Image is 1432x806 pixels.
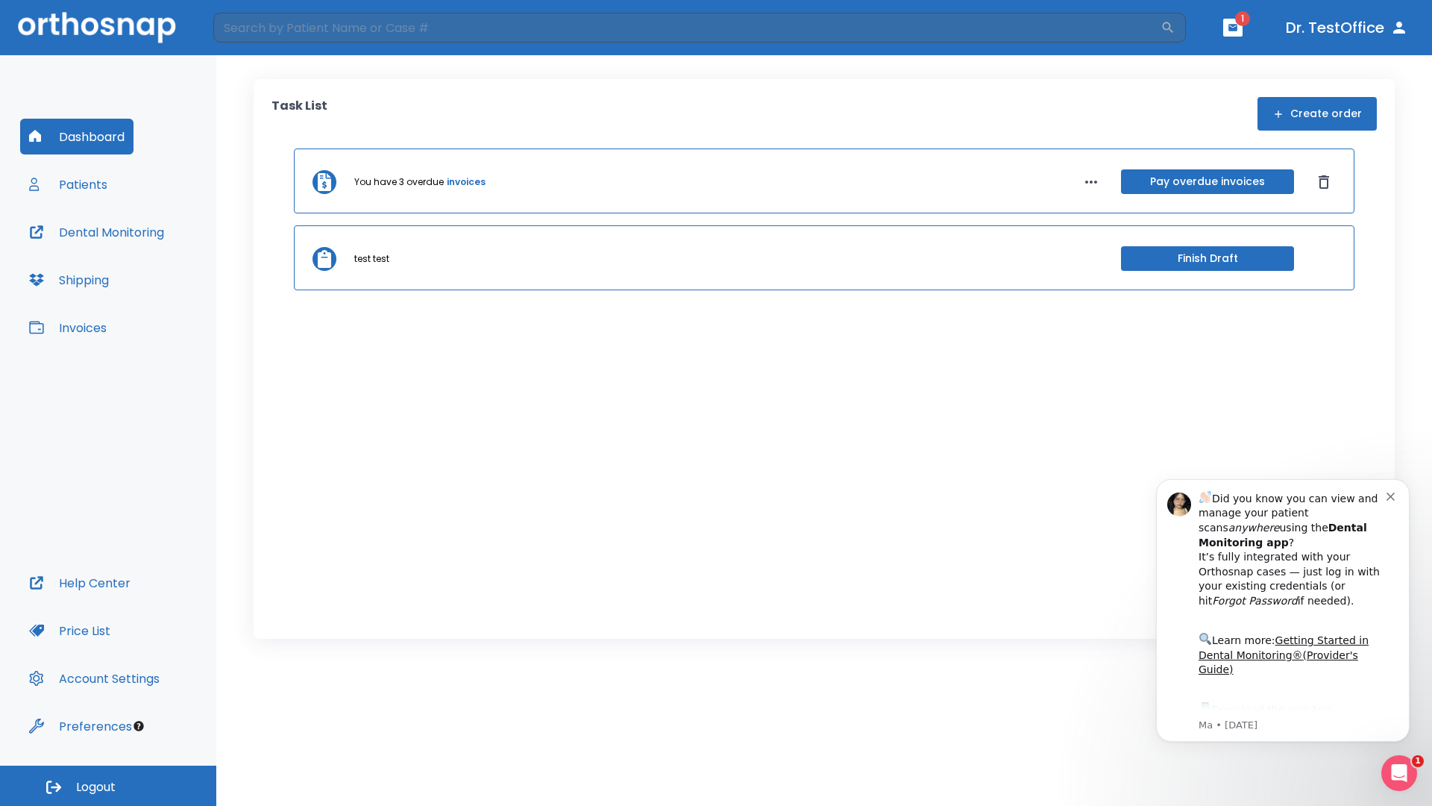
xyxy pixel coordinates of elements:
[1312,170,1336,194] button: Dismiss
[20,310,116,346] button: Invoices
[18,12,176,43] img: Orthosnap
[354,252,389,266] p: test test
[1381,755,1417,791] iframe: Intercom live chat
[354,175,444,189] p: You have 3 overdue
[271,97,327,131] p: Task List
[1257,97,1377,131] button: Create order
[20,660,169,696] button: Account Settings
[1121,246,1294,271] button: Finish Draft
[1412,755,1424,767] span: 1
[1235,11,1250,26] span: 1
[132,719,145,733] div: Tooltip anchor
[76,779,116,796] span: Logout
[20,262,118,298] button: Shipping
[20,214,173,250] button: Dental Monitoring
[20,119,134,154] button: Dashboard
[20,166,116,202] button: Patients
[20,708,141,744] button: Preferences
[213,13,1161,43] input: Search by Patient Name or Case #
[447,175,486,189] a: invoices
[1134,460,1432,799] iframe: Intercom notifications message
[1280,14,1414,41] button: Dr. TestOffice
[20,613,119,649] button: Price List
[20,565,139,601] button: Help Center
[1121,169,1294,194] button: Pay overdue invoices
